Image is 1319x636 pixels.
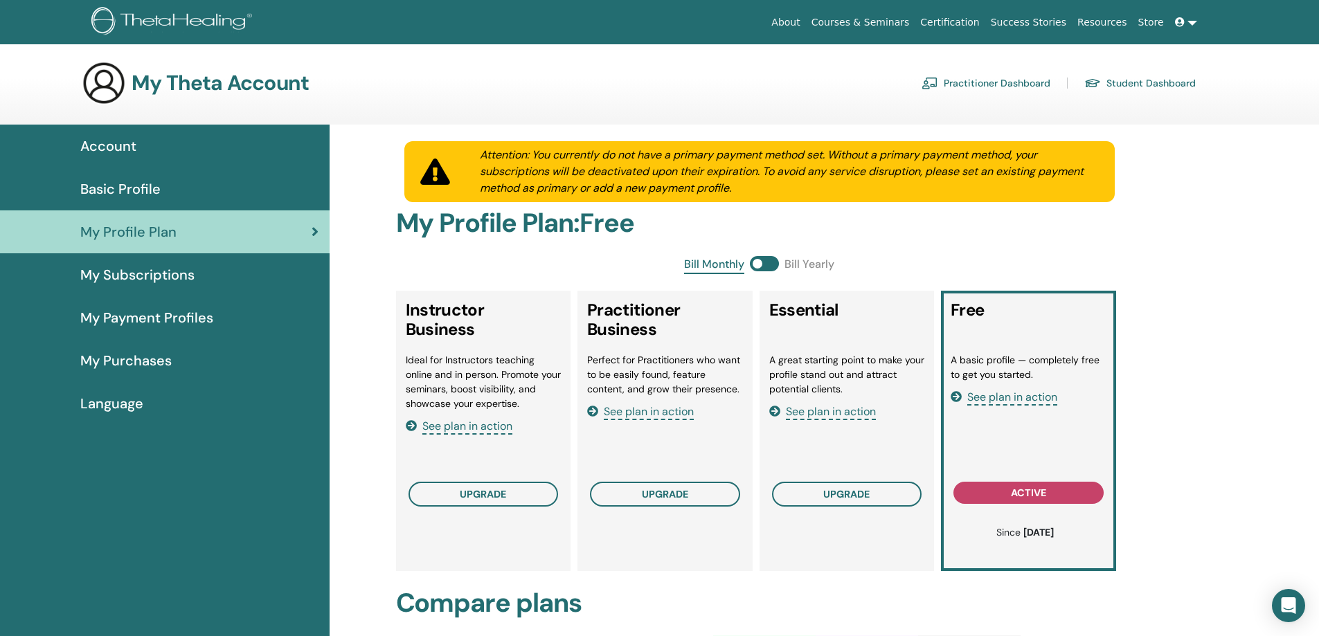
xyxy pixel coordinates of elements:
img: graduation-cap.svg [1084,78,1101,89]
img: chalkboard-teacher.svg [922,77,938,89]
span: active [1011,487,1046,499]
b: [DATE] [1023,526,1054,538]
span: See plan in action [967,390,1057,406]
button: active [953,482,1104,504]
button: upgrade [590,482,740,507]
li: Perfect for Practitioners who want to be easily found, feature content, and grow their presence. [587,353,743,397]
a: Practitioner Dashboard [922,72,1050,94]
span: My Purchases [80,350,172,371]
a: Student Dashboard [1084,72,1196,94]
button: upgrade [409,482,559,507]
li: A basic profile — completely free to get you started. [951,353,1106,382]
a: About [766,10,805,35]
span: Basic Profile [80,179,161,199]
a: See plan in action [406,419,512,433]
a: See plan in action [951,390,1057,404]
div: Attention: You currently do not have a primary payment method set. Without a primary payment meth... [463,147,1115,197]
span: Account [80,136,136,156]
span: My Profile Plan [80,221,177,242]
h2: Compare plans [396,588,1123,619]
span: upgrade [642,488,688,500]
a: Success Stories [985,10,1072,35]
div: Open Intercom Messenger [1272,589,1305,622]
span: Language [80,393,143,414]
img: logo.png [91,7,257,38]
a: Resources [1072,10,1133,35]
a: Courses & Seminars [806,10,915,35]
span: Bill Yearly [784,256,834,274]
a: Certification [915,10,985,35]
h2: My Profile Plan : Free [396,208,1123,239]
span: Bill Monthly [684,256,744,274]
li: A great starting point to make your profile stand out and attract potential clients. [769,353,925,397]
h3: My Theta Account [132,71,309,96]
a: Store [1133,10,1169,35]
a: See plan in action [587,404,694,419]
span: My Payment Profiles [80,307,213,328]
p: Since [958,525,1093,540]
span: See plan in action [422,419,512,435]
img: generic-user-icon.jpg [82,61,126,105]
button: upgrade [772,482,922,507]
span: See plan in action [604,404,694,420]
a: See plan in action [769,404,876,419]
span: upgrade [460,488,506,500]
span: upgrade [823,488,870,500]
span: My Subscriptions [80,264,195,285]
li: Ideal for Instructors teaching online and in person. Promote your seminars, boost visibility, and... [406,353,562,411]
span: See plan in action [786,404,876,420]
